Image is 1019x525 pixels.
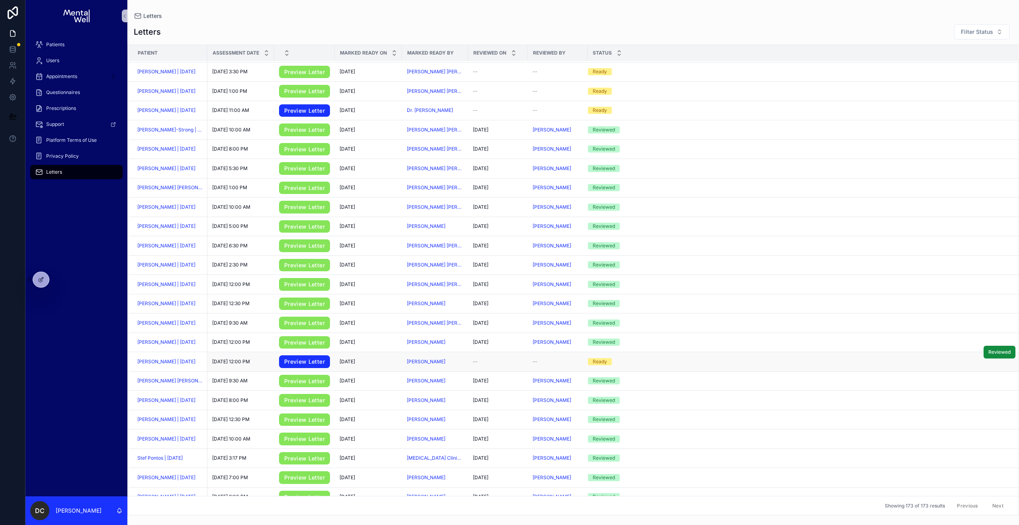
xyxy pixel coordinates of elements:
div: Reviewed [593,223,615,230]
a: [PERSON_NAME] [PERSON_NAME] [407,243,463,249]
a: [DATE] [473,146,523,152]
a: [DATE] [340,146,397,152]
a: [PERSON_NAME] | [DATE] [137,281,203,288]
a: Privacy Policy [30,149,123,163]
a: [PERSON_NAME] | [DATE] [137,223,195,229]
a: Prescriptions [30,101,123,116]
a: [PERSON_NAME] [PERSON_NAME] [407,184,463,191]
span: -- [533,88,537,94]
span: [DATE] [340,281,355,288]
span: Letters [143,12,162,20]
a: [DATE] 12:00 PM [212,281,269,288]
span: Users [46,57,59,64]
a: [DATE] [340,165,397,172]
a: [DATE] [340,88,397,94]
a: [DATE] [340,204,397,210]
span: [DATE] [340,107,355,114]
div: Reviewed [593,339,615,346]
a: [PERSON_NAME] | [DATE] [137,262,195,268]
button: Select Button [954,24,1009,39]
a: Reviewed [588,261,1008,268]
a: [DATE] [340,339,397,345]
div: Reviewed [593,126,615,133]
a: [PERSON_NAME] [PERSON_NAME] [407,88,463,94]
span: [PERSON_NAME] [533,165,571,172]
span: [DATE] 5:30 PM [212,165,248,172]
a: [PERSON_NAME] [533,243,583,249]
a: [PERSON_NAME] | [DATE] [137,165,203,172]
a: Reviewed [588,165,1008,172]
a: [DATE] 8:00 PM [212,146,269,152]
span: -- [473,69,478,75]
span: [DATE] 1:00 PM [212,88,247,94]
a: [PERSON_NAME] [PERSON_NAME] [407,262,463,268]
span: [DATE] 10:00 AM [212,127,250,133]
a: [PERSON_NAME] [PERSON_NAME] [407,165,463,172]
a: Preview Letter [279,278,330,291]
a: [PERSON_NAME] [407,300,463,307]
a: [PERSON_NAME] [533,184,583,191]
span: [PERSON_NAME] [533,127,571,133]
span: [DATE] [473,146,488,152]
a: Questionnaires [30,85,123,100]
span: [DATE] [340,243,355,249]
a: Platform Terms of Use [30,133,123,147]
a: [PERSON_NAME] [PERSON_NAME] [407,146,463,152]
span: [PERSON_NAME] | [DATE] [137,281,195,288]
a: [DATE] [340,107,397,114]
a: Reviewed [588,204,1008,211]
div: Reviewed [593,145,615,153]
a: [PERSON_NAME] | [DATE] [137,146,195,152]
a: Letters [30,165,123,179]
span: [DATE] [473,184,488,191]
span: [PERSON_NAME] | [DATE] [137,300,195,307]
span: [PERSON_NAME] [533,184,571,191]
div: Reviewed [593,319,615,327]
div: Reviewed [593,204,615,211]
a: [DATE] 6:30 PM [212,243,269,249]
a: [PERSON_NAME] [533,281,571,288]
a: [PERSON_NAME] [533,300,571,307]
a: [PERSON_NAME] [PERSON_NAME] | [DATE] [137,184,203,191]
a: Dr. [PERSON_NAME] [407,107,463,114]
a: -- [533,69,583,75]
span: [DATE] [473,320,488,326]
a: [PERSON_NAME] | [DATE] [137,223,203,229]
span: [PERSON_NAME] [533,204,571,210]
a: Preview Letter [279,317,330,329]
span: [DATE] 12:30 PM [212,300,250,307]
div: scrollable content [25,32,127,496]
a: Dr. [PERSON_NAME] [407,107,453,114]
a: [DATE] [473,320,523,326]
a: Appointments [30,69,123,84]
a: Preview Letter [279,123,330,136]
span: [DATE] [340,184,355,191]
a: [PERSON_NAME] | [DATE] [137,107,195,114]
a: [PERSON_NAME] [533,146,571,152]
span: Filter Status [961,28,993,36]
span: [PERSON_NAME]-Strong | [DATE] [137,127,203,133]
a: Preview Letter [279,66,330,78]
a: [PERSON_NAME] | [DATE] [137,262,203,268]
div: Reviewed [593,300,615,307]
a: [PERSON_NAME] [PERSON_NAME] [407,69,463,75]
span: [DATE] [473,127,488,133]
span: [DATE] [473,165,488,172]
span: [PERSON_NAME] | [DATE] [137,243,195,249]
a: Reviewed [588,242,1008,249]
a: [PERSON_NAME] | [DATE] [137,320,195,326]
a: [PERSON_NAME] [PERSON_NAME] [407,320,463,326]
a: [PERSON_NAME] [PERSON_NAME] [407,127,463,133]
span: [PERSON_NAME] [533,223,571,229]
span: [PERSON_NAME] | [DATE] [137,165,195,172]
span: [PERSON_NAME] [533,243,571,249]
